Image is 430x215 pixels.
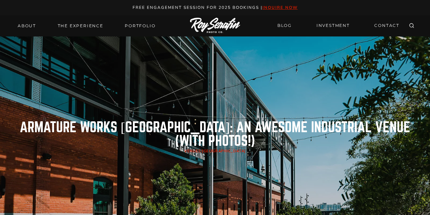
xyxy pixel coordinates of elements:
button: View Search Form [407,21,416,31]
p: Free engagement session for 2025 Bookings | [7,4,423,11]
a: [GEOGRAPHIC_DATA] [202,149,246,154]
a: About [14,21,40,31]
span: / [184,149,245,154]
a: Portfolio [121,21,159,31]
a: Venues [184,149,201,154]
a: CONTACT [370,20,403,32]
h1: Armature Works [GEOGRAPHIC_DATA]: An Awesome Industrial Venue (with photos!) [7,121,423,148]
nav: Primary Navigation [14,21,159,31]
img: Logo of Roy Serafin Photo Co., featuring stylized text in white on a light background, representi... [190,18,240,34]
a: BLOG [273,20,296,32]
a: THE EXPERIENCE [54,21,107,31]
a: inquire now [262,5,298,10]
a: INVESTMENT [312,20,354,32]
nav: Secondary Navigation [273,20,403,32]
